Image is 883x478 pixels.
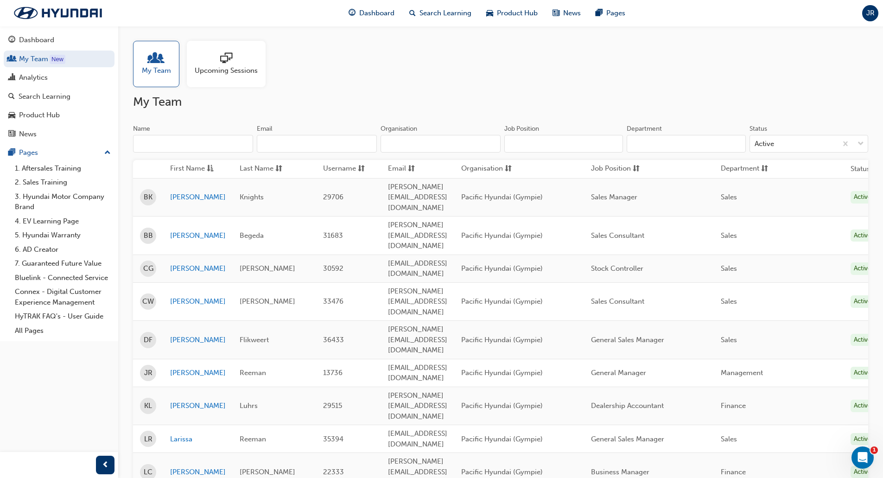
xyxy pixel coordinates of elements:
[4,51,114,68] a: My Team
[170,296,226,307] a: [PERSON_NAME]
[588,4,633,23] a: pages-iconPages
[240,402,258,410] span: Luhrs
[627,135,745,153] input: Department
[591,163,631,175] span: Job Position
[606,8,625,19] span: Pages
[755,139,774,149] div: Active
[358,163,365,175] span: sorting-icon
[388,363,447,382] span: [EMAIL_ADDRESS][DOMAIN_NAME]
[851,191,875,204] div: Active
[170,263,226,274] a: [PERSON_NAME]
[388,183,447,212] span: [PERSON_NAME][EMAIL_ADDRESS][DOMAIN_NAME]
[545,4,588,23] a: news-iconNews
[627,124,662,134] div: Department
[381,135,501,153] input: Organisation
[144,368,152,378] span: JR
[721,163,772,175] button: Departmentsorting-icon
[4,144,114,161] button: Pages
[4,126,114,143] a: News
[504,124,539,134] div: Job Position
[388,163,406,175] span: Email
[144,192,152,203] span: BK
[761,163,768,175] span: sorting-icon
[870,446,878,454] span: 1
[143,263,153,274] span: CG
[170,401,226,411] a: [PERSON_NAME]
[150,52,162,65] span: people-icon
[8,130,15,139] span: news-icon
[349,7,356,19] span: guage-icon
[170,163,205,175] span: First Name
[591,369,646,377] span: General Manager
[133,95,868,109] h2: My Team
[170,335,226,345] a: [PERSON_NAME]
[323,163,374,175] button: Usernamesorting-icon
[479,4,545,23] a: car-iconProduct Hub
[461,163,512,175] button: Organisationsorting-icon
[11,161,114,176] a: 1. Aftersales Training
[19,91,70,102] div: Search Learning
[11,228,114,242] a: 5. Hyundai Warranty
[591,163,642,175] button: Job Positionsorting-icon
[240,163,273,175] span: Last Name
[750,124,767,134] div: Status
[461,231,543,240] span: Pacific Hyundai (Gympie)
[461,435,543,443] span: Pacific Hyundai (Gympie)
[144,401,152,411] span: KL
[195,65,258,76] span: Upcoming Sessions
[240,297,295,306] span: [PERSON_NAME]
[8,74,15,82] span: chart-icon
[504,135,623,153] input: Job Position
[240,336,269,344] span: Flikweert
[11,175,114,190] a: 2. Sales Training
[4,88,114,105] a: Search Learning
[591,468,649,476] span: Business Manager
[323,435,343,443] span: 35394
[5,3,111,23] img: Trak
[388,259,447,278] span: [EMAIL_ADDRESS][DOMAIN_NAME]
[4,69,114,86] a: Analytics
[170,467,226,478] a: [PERSON_NAME]
[133,124,150,134] div: Name
[4,107,114,124] a: Product Hub
[323,468,344,476] span: 22333
[341,4,402,23] a: guage-iconDashboard
[11,242,114,257] a: 6. AD Creator
[8,149,15,157] span: pages-icon
[461,297,543,306] span: Pacific Hyundai (Gympie)
[8,111,15,120] span: car-icon
[240,435,266,443] span: Reeman
[240,193,264,201] span: Knights
[633,163,640,175] span: sorting-icon
[323,264,343,273] span: 30592
[381,124,417,134] div: Organisation
[862,5,878,21] button: JR
[486,7,493,19] span: car-icon
[275,163,282,175] span: sorting-icon
[4,32,114,49] a: Dashboard
[419,8,471,19] span: Search Learning
[11,190,114,214] a: 3. Hyundai Motor Company Brand
[388,391,447,421] span: [PERSON_NAME][EMAIL_ADDRESS][DOMAIN_NAME]
[142,296,154,307] span: CW
[721,435,737,443] span: Sales
[388,429,447,448] span: [EMAIL_ADDRESS][DOMAIN_NAME]
[19,147,38,158] div: Pages
[591,193,637,201] span: Sales Manager
[563,8,581,19] span: News
[19,72,48,83] div: Analytics
[11,214,114,229] a: 4. EV Learning Page
[19,129,37,140] div: News
[388,221,447,250] span: [PERSON_NAME][EMAIL_ADDRESS][DOMAIN_NAME]
[591,435,664,443] span: General Sales Manager
[851,164,870,174] th: Status
[240,264,295,273] span: [PERSON_NAME]
[323,336,344,344] span: 36433
[104,147,111,159] span: up-icon
[409,7,416,19] span: search-icon
[851,446,874,469] iframe: Intercom live chat
[170,368,226,378] a: [PERSON_NAME]
[144,230,153,241] span: BB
